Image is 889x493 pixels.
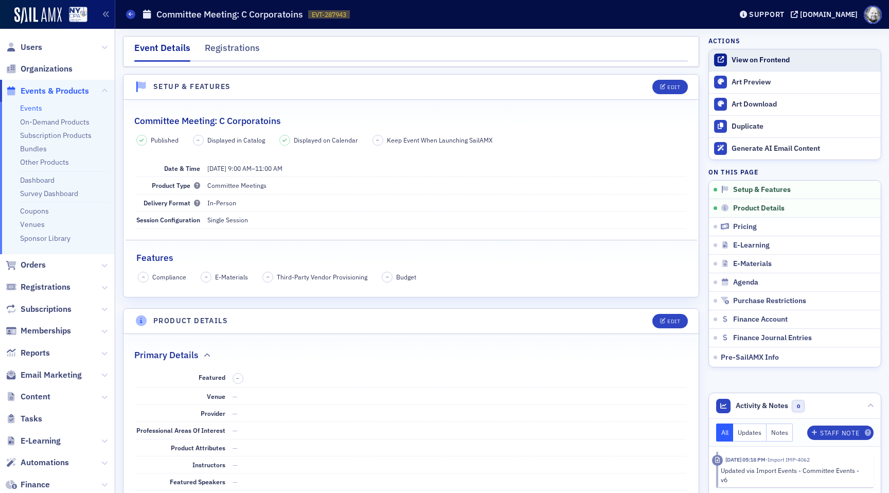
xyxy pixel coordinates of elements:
a: Subscription Products [20,131,92,140]
span: Pricing [733,222,757,232]
div: Art Download [732,100,876,109]
span: – [266,273,270,280]
span: Third-Party Vendor Provisioning [277,272,367,281]
span: Budget [396,272,416,281]
h4: Setup & Features [153,81,230,92]
span: Featured Speakers [170,478,225,486]
span: Reports [21,347,50,359]
span: — [233,426,238,434]
span: — [233,461,238,469]
a: Subscriptions [6,304,72,315]
span: E-Materials [733,259,772,269]
span: — [233,409,238,417]
span: – [376,136,379,144]
div: Registrations [205,41,260,60]
button: Duplicate [709,115,881,137]
span: Tasks [21,413,42,425]
a: On-Demand Products [20,117,90,127]
a: Dashboard [20,175,55,185]
span: Memberships [21,325,71,337]
img: SailAMX [69,7,87,23]
div: View on Frontend [732,56,876,65]
h4: On this page [708,167,881,177]
span: Agenda [733,278,758,287]
h2: Features [136,251,173,265]
span: Delivery Format [144,199,200,207]
a: Art Download [709,93,881,115]
span: Import IMP-4062 [766,456,810,463]
span: – [207,164,282,172]
span: Displayed in Catalog [207,135,265,145]
span: Instructors [192,461,225,469]
span: — [233,478,238,486]
span: Organizations [21,63,73,75]
span: Finance Account [733,315,788,324]
span: – [142,273,145,280]
span: Product Details [733,204,785,213]
a: Memberships [6,325,71,337]
h4: Product Details [153,315,228,326]
span: Venue [207,392,225,400]
span: [DATE] [207,164,226,172]
button: Edit [652,80,688,94]
button: Staff Note [807,426,874,440]
span: Profile [864,6,882,24]
a: Users [6,42,42,53]
a: Registrations [6,281,70,293]
span: E-Materials [215,272,248,281]
span: Published [151,135,179,145]
span: — [233,444,238,452]
a: View Homepage [62,7,87,24]
a: Finance [6,479,50,490]
h1: Committee Meeting: C Corporatoins [156,8,303,21]
div: Generate AI Email Content [732,144,876,153]
time: 9:00 AM [228,164,252,172]
div: Edit [667,84,680,90]
span: Finance Journal Entries [733,333,812,343]
a: Organizations [6,63,73,75]
a: Venues [20,220,45,229]
span: – [236,375,239,382]
span: Session Configuration [136,216,200,224]
div: Staff Note [820,430,859,436]
a: Survey Dashboard [20,189,78,198]
span: Committee Meetings [207,181,266,189]
div: Updated via Import Events - Committee Events - v6 [721,466,866,485]
a: Sponsor Library [20,234,70,243]
span: E-Learning [21,435,61,447]
a: Orders [6,259,46,271]
h2: Committee Meeting: C Corporatoins [134,114,281,128]
a: Art Preview [709,72,881,93]
div: [DOMAIN_NAME] [800,10,858,19]
span: In-Person [207,199,236,207]
span: E-Learning [733,241,770,250]
a: E-Learning [6,435,61,447]
span: – [197,136,200,144]
span: Automations [21,457,69,468]
span: Professional Areas Of Interest [136,426,225,434]
button: Updates [733,424,767,442]
a: Other Products [20,157,69,167]
h2: Primary Details [134,348,199,362]
time: 11:00 AM [255,164,282,172]
a: Events & Products [6,85,89,97]
button: All [716,424,734,442]
img: SailAMX [14,7,62,24]
span: – [205,273,208,280]
a: Tasks [6,413,42,425]
span: 0 [792,400,805,413]
div: Art Preview [732,78,876,87]
span: Pre-SailAMX Info [721,353,779,362]
span: Content [21,391,50,402]
span: – [386,273,389,280]
time: 8/6/2025 05:18 PM [725,456,766,463]
span: Activity & Notes [736,400,788,411]
button: Notes [767,424,793,442]
button: [DOMAIN_NAME] [791,11,861,18]
button: Edit [652,314,688,328]
span: Single Session [207,216,248,224]
span: Provider [201,409,225,417]
span: Compliance [152,272,186,281]
span: Finance [21,479,50,490]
